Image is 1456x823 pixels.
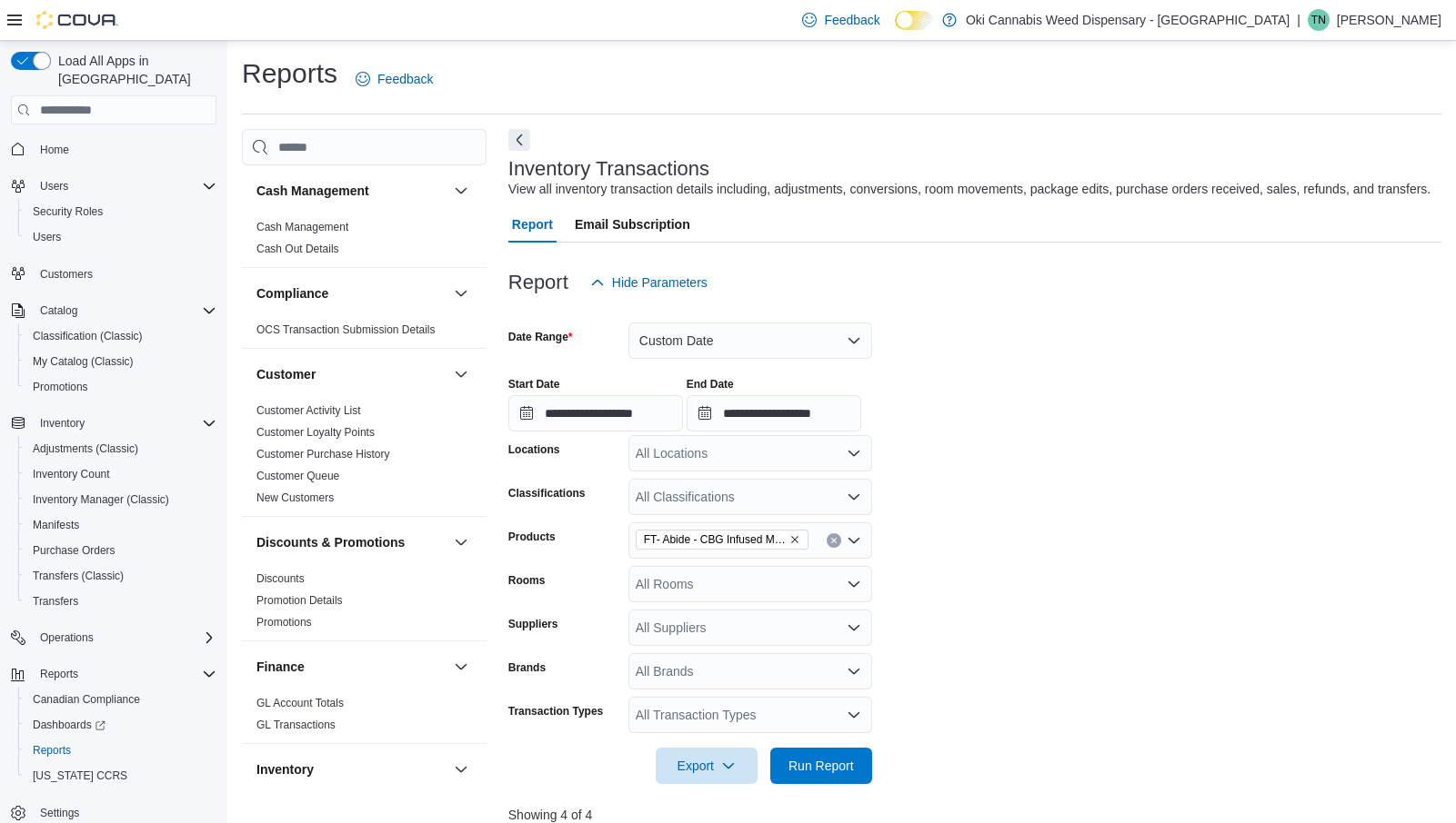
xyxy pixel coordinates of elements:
[33,354,134,369] span: My Catalog (Classic)
[1308,9,1330,31] div: TJ Nassiri
[25,351,216,372] span: My Catalog (Classic)
[33,380,88,394] span: Promotions
[242,319,487,348] div: Compliance
[847,533,861,548] button: Open list of options
[644,530,786,549] span: FT- Abide - CBG Infused Mango 1:1:1 Pre-Roll - Hybrid - 3x0.5g
[25,463,117,485] a: Inventory Count
[847,620,861,635] button: Open list of options
[25,714,216,736] span: Dashboards
[256,491,334,504] a: New Customers
[36,11,118,29] img: Cova
[25,689,147,710] a: Canadian Compliance
[847,490,861,504] button: Open list of options
[847,577,861,591] button: Open list of options
[33,230,61,244] span: Users
[895,11,933,30] input: Dark Mode
[4,261,224,287] button: Customers
[242,55,337,92] h1: Reports
[377,70,433,88] span: Feedback
[508,377,560,392] label: Start Date
[4,298,224,323] button: Catalog
[256,697,344,709] a: GL Account Totals
[256,404,361,417] a: Customer Activity List
[789,534,800,545] button: Remove FT- Abide - CBG Infused Mango 1:1:1 Pre-Roll - Hybrid - 3x0.5g from selection in this group
[4,625,224,650] button: Operations
[33,718,105,732] span: Dashboards
[242,568,487,640] div: Discounts & Promotions
[256,470,339,482] a: Customer Queue
[25,438,146,460] a: Adjustments (Classic)
[256,760,447,778] button: Inventory
[33,663,216,685] span: Reports
[18,349,224,374] button: My Catalog (Classic)
[847,446,861,461] button: Open list of options
[508,617,558,631] label: Suppliers
[51,52,216,88] span: Load All Apps in [GEOGRAPHIC_DATA]
[256,719,336,731] a: GL Transactions
[25,226,216,248] span: Users
[450,363,472,385] button: Customer
[256,533,405,551] h3: Discounts & Promotions
[25,540,123,561] a: Purchase Orders
[508,704,603,719] label: Transaction Types
[256,284,328,302] h3: Compliance
[33,329,143,343] span: Classification (Classic)
[33,263,216,285] span: Customers
[33,692,140,707] span: Canadian Compliance
[18,589,224,614] button: Transfers
[636,530,808,550] span: FT- Abide - CBG Infused Mango 1:1:1 Pre-Roll - Hybrid - 3x0.5g
[242,692,487,743] div: Finance
[25,540,216,561] span: Purchase Orders
[348,61,440,97] a: Feedback
[4,411,224,436] button: Inventory
[256,284,447,302] button: Compliance
[40,143,69,157] span: Home
[25,489,216,511] span: Inventory Manager (Classic)
[40,630,94,645] span: Operations
[33,300,85,322] button: Catalog
[18,738,224,763] button: Reports
[18,687,224,712] button: Canadian Compliance
[25,565,216,587] span: Transfers (Classic)
[25,376,216,398] span: Promotions
[33,518,79,532] span: Manifests
[847,664,861,679] button: Open list of options
[508,486,586,501] label: Classifications
[508,129,530,151] button: Next
[687,377,734,392] label: End Date
[256,616,312,629] a: Promotions
[25,565,131,587] a: Transfers (Classic)
[33,204,103,219] span: Security Roles
[33,137,216,160] span: Home
[18,374,224,400] button: Promotions
[628,322,872,359] button: Custom Date
[256,658,447,676] button: Finance
[508,395,683,431] input: Press the down key to open a popover containing a calendar.
[450,531,472,553] button: Discounts & Promotions
[256,448,390,461] a: Customer Purchase History
[40,416,85,431] span: Inventory
[33,175,216,197] span: Users
[18,323,224,349] button: Classification (Classic)
[667,748,747,784] span: Export
[18,712,224,738] a: Dashboards
[770,748,872,784] button: Run Report
[256,182,369,200] h3: Cash Management
[450,656,472,678] button: Finance
[18,461,224,487] button: Inventory Count
[256,533,447,551] button: Discounts & Promotions
[33,412,216,434] span: Inventory
[33,467,110,481] span: Inventory Count
[256,221,348,233] a: Cash Management
[25,739,216,761] span: Reports
[256,243,339,255] a: Cash Out Details
[256,760,314,778] h3: Inventory
[256,572,305,585] a: Discounts
[824,11,879,29] span: Feedback
[450,180,472,202] button: Cash Management
[25,514,216,536] span: Manifests
[33,175,75,197] button: Users
[256,365,316,383] h3: Customer
[25,201,216,223] span: Security Roles
[612,273,708,292] span: Hide Parameters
